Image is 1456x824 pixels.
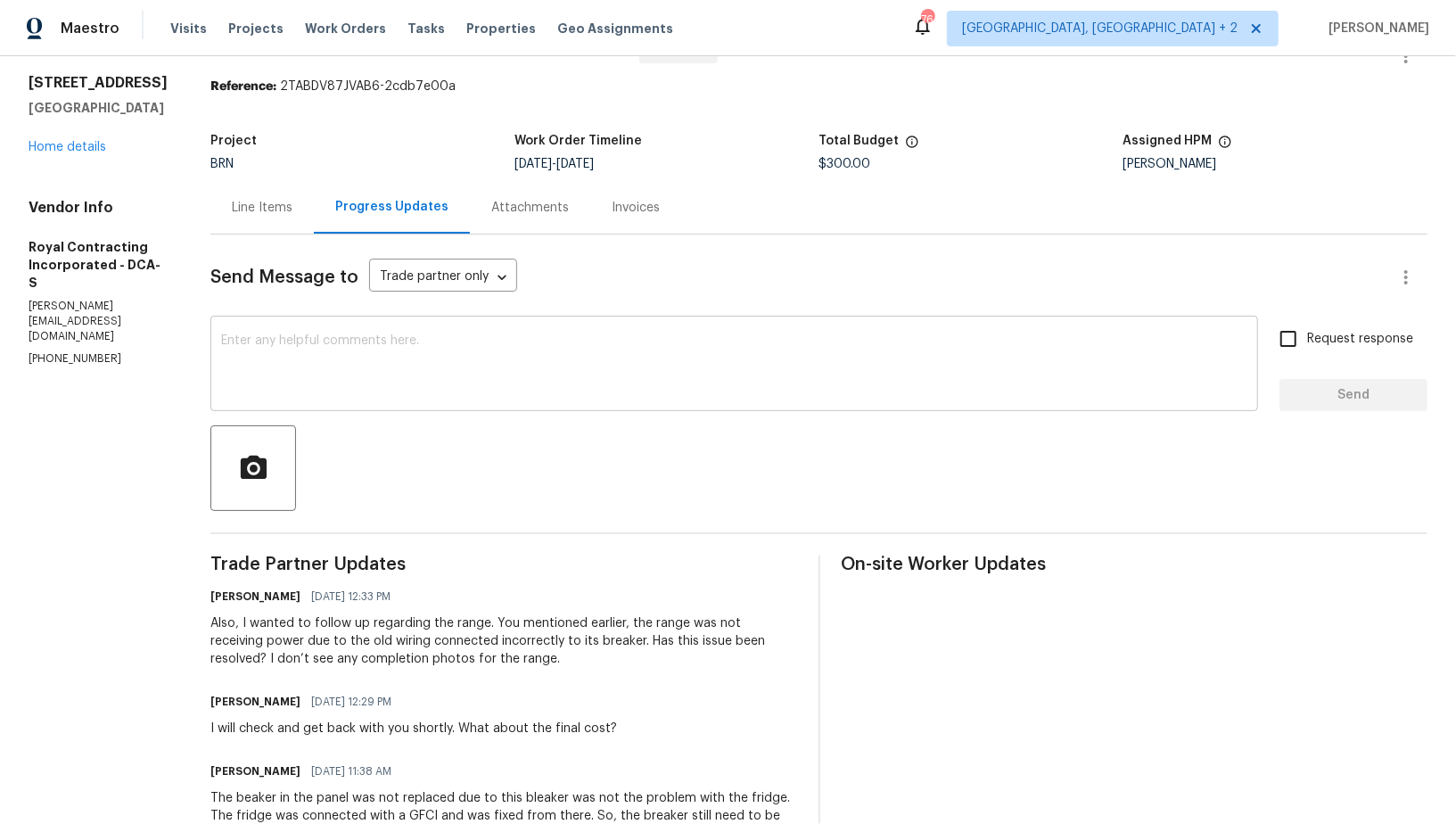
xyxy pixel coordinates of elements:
[210,158,234,170] span: BRN
[210,35,625,56] span: Royal Contracting Incorporated - DCA-S
[311,762,391,780] span: [DATE] 11:38 AM
[335,198,448,216] div: Progress Updates
[369,263,517,293] div: Trade partner only
[557,20,673,37] span: Geo Assignments
[612,199,660,217] div: Invoices
[29,74,168,92] h2: [STREET_ADDRESS]
[466,20,536,37] span: Properties
[514,158,594,170] span: -
[962,20,1238,37] span: [GEOGRAPHIC_DATA], [GEOGRAPHIC_DATA] + 2
[311,693,391,711] span: [DATE] 12:29 PM
[210,762,300,780] h6: [PERSON_NAME]
[210,614,797,668] div: Also, I wanted to follow up regarding the range. You mentioned earlier, the range was not receivi...
[905,135,919,158] span: The total cost of line items that have been proposed by Opendoor. This sum includes line items th...
[29,351,168,367] p: [PHONE_NUMBER]
[305,20,386,37] span: Work Orders
[29,238,168,292] h5: Royal Contracting Incorporated - DCA-S
[29,199,168,217] h4: Vendor Info
[819,135,900,147] h5: Total Budget
[170,20,207,37] span: Visits
[210,720,617,737] div: I will check and get back with you shortly. What about the final cost?
[1123,135,1213,147] h5: Assigned HPM
[29,141,106,153] a: Home details
[210,80,276,93] b: Reference:
[1321,20,1429,37] span: [PERSON_NAME]
[1123,158,1427,170] div: [PERSON_NAME]
[819,158,871,170] span: $300.00
[61,20,119,37] span: Maestro
[311,588,391,606] span: [DATE] 12:33 PM
[232,199,292,217] div: Line Items
[1307,330,1413,349] span: Request response
[210,78,1427,95] div: 2TABDV87JVAB6-2cdb7e00a
[228,20,284,37] span: Projects
[210,268,358,286] span: Send Message to
[1218,135,1232,158] span: The hpm assigned to this work order.
[210,556,797,573] span: Trade Partner Updates
[210,693,300,711] h6: [PERSON_NAME]
[556,158,594,170] span: [DATE]
[514,158,552,170] span: [DATE]
[29,99,168,117] h5: [GEOGRAPHIC_DATA]
[210,588,300,606] h6: [PERSON_NAME]
[210,135,257,147] h5: Project
[407,22,445,35] span: Tasks
[514,135,642,147] h5: Work Order Timeline
[842,556,1428,573] span: On-site Worker Updates
[29,299,168,344] p: [PERSON_NAME][EMAIL_ADDRESS][DOMAIN_NAME]
[921,11,934,29] div: 76
[491,199,569,217] div: Attachments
